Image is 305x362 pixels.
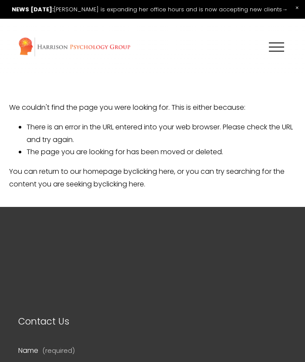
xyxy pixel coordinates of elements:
[132,166,174,176] a: clicking here
[9,92,296,114] p: We couldn't find the page you were looking for. This is either because:
[27,146,296,159] li: The page you are looking for has been moved or deleted.
[18,313,287,330] p: Contact Us
[18,37,131,57] img: Harrison Psychology Group
[9,166,296,191] p: You can return to our homepage by , or you can try searching for the content you are seeking by .
[42,347,75,354] span: (required)
[18,345,38,357] span: Name
[102,179,144,189] a: clicking here
[27,121,296,146] li: There is an error in the URL entered into your web browser. Please check the URL and try again.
